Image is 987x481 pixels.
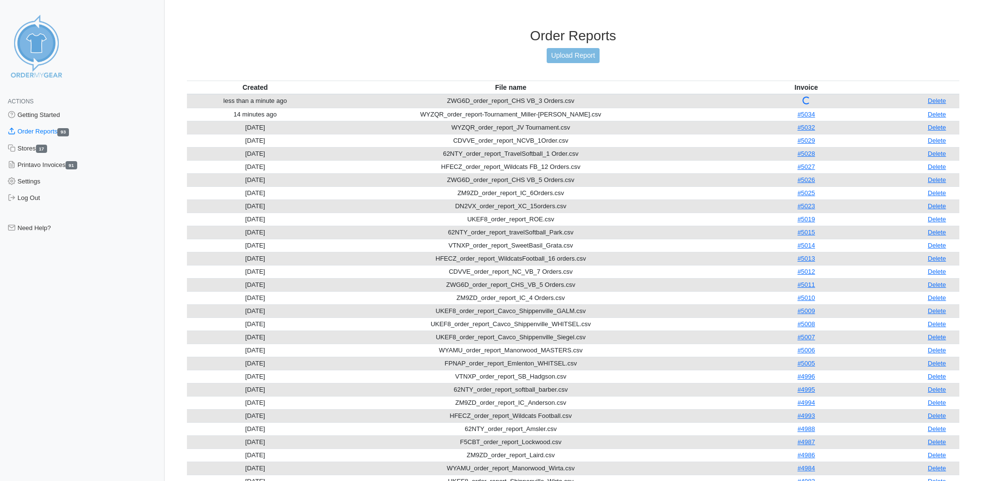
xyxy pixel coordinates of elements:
a: #4986 [798,451,815,459]
a: #5006 [798,347,815,354]
a: Delete [928,333,946,341]
td: [DATE] [187,265,323,278]
td: [DATE] [187,121,323,134]
a: #5008 [798,320,815,328]
td: 14 minutes ago [187,108,323,121]
td: ZWG6D_order_report_CHS VB_3 Orders.csv [323,94,698,108]
a: #5007 [798,333,815,341]
td: [DATE] [187,370,323,383]
td: ZM9ZD_order_report_IC_Anderson.csv [323,396,698,409]
td: [DATE] [187,317,323,331]
td: less than a minute ago [187,94,323,108]
a: Delete [928,281,946,288]
td: WYZQR_order_report-Tournament_Miller-[PERSON_NAME].csv [323,108,698,121]
a: Delete [928,163,946,170]
td: ZM9ZD_order_report_Laird.csv [323,448,698,462]
td: [DATE] [187,134,323,147]
a: #5027 [798,163,815,170]
td: [DATE] [187,409,323,422]
td: ZWG6D_order_report_CHS_VB_5 Orders.csv [323,278,698,291]
td: UKEF8_order_report_Cavco_Shippenville_GALM.csv [323,304,698,317]
a: Delete [928,451,946,459]
td: 62NTY_order_report_TravelSoftball_1 Order.csv [323,147,698,160]
td: ZM9ZD_order_report_IC_4 Orders.csv [323,291,698,304]
a: #5025 [798,189,815,197]
a: Delete [928,438,946,446]
td: [DATE] [187,357,323,370]
td: [DATE] [187,186,323,199]
a: Delete [928,425,946,432]
td: [DATE] [187,448,323,462]
a: #4987 [798,438,815,446]
a: Delete [928,464,946,472]
td: [DATE] [187,383,323,396]
td: [DATE] [187,304,323,317]
td: HFECZ_order_report_Wildcats FB_12 Orders.csv [323,160,698,173]
td: VTNXP_order_report_SB_Hadgson.csv [323,370,698,383]
a: Delete [928,97,946,104]
a: Delete [928,111,946,118]
a: Delete [928,137,946,144]
a: Delete [928,386,946,393]
a: Delete [928,347,946,354]
td: CDVVE_order_report_NCVB_1Order.csv [323,134,698,147]
td: [DATE] [187,226,323,239]
td: [DATE] [187,331,323,344]
a: Delete [928,189,946,197]
a: Delete [928,307,946,315]
a: #5019 [798,216,815,223]
a: Delete [928,255,946,262]
a: #4995 [798,386,815,393]
a: #5023 [798,202,815,210]
a: #4996 [798,373,815,380]
a: Delete [928,176,946,183]
a: Delete [928,216,946,223]
td: [DATE] [187,344,323,357]
td: WYAMU_order_report_Manorwood_MASTERS.csv [323,344,698,357]
td: DN2VX_order_report_XC_15orders.csv [323,199,698,213]
a: Delete [928,399,946,406]
a: #5012 [798,268,815,275]
a: #5005 [798,360,815,367]
a: #4993 [798,412,815,419]
td: [DATE] [187,199,323,213]
th: Invoice [698,81,915,94]
td: [DATE] [187,396,323,409]
th: File name [323,81,698,94]
a: #5009 [798,307,815,315]
a: Delete [928,229,946,236]
td: FPNAP_order_report_Emlenton_WHITSEL.csv [323,357,698,370]
td: HFECZ_order_report_WildcatsFootball_16 orders.csv [323,252,698,265]
td: 62NTY_order_report_travelSoftball_Park.csv [323,226,698,239]
a: Delete [928,150,946,157]
td: HFECZ_order_report_Wildcats Football.csv [323,409,698,422]
a: #5010 [798,294,815,301]
td: [DATE] [187,462,323,475]
td: [DATE] [187,173,323,186]
td: UKEF8_order_report_ROE.csv [323,213,698,226]
h3: Order Reports [187,28,959,44]
span: Actions [8,98,33,105]
td: [DATE] [187,147,323,160]
a: #5015 [798,229,815,236]
a: Upload Report [547,48,599,63]
td: [DATE] [187,435,323,448]
a: #5011 [798,281,815,288]
a: #5028 [798,150,815,157]
a: Delete [928,412,946,419]
a: Delete [928,242,946,249]
td: [DATE] [187,252,323,265]
a: #4984 [798,464,815,472]
td: WYAMU_order_report_Manorwood_Wirta.csv [323,462,698,475]
a: Delete [928,268,946,275]
span: 17 [36,145,48,153]
td: UKEF8_order_report_Cavco_Shippenville_WHITSEL.csv [323,317,698,331]
a: #4988 [798,425,815,432]
td: [DATE] [187,291,323,304]
span: 93 [57,128,69,136]
td: ZM9ZD_order_report_IC_6Orders.csv [323,186,698,199]
a: #5013 [798,255,815,262]
td: ZWG6D_order_report_CHS VB_5 Orders.csv [323,173,698,186]
a: Delete [928,294,946,301]
td: VTNXP_order_report_SweetBasil_Grata.csv [323,239,698,252]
